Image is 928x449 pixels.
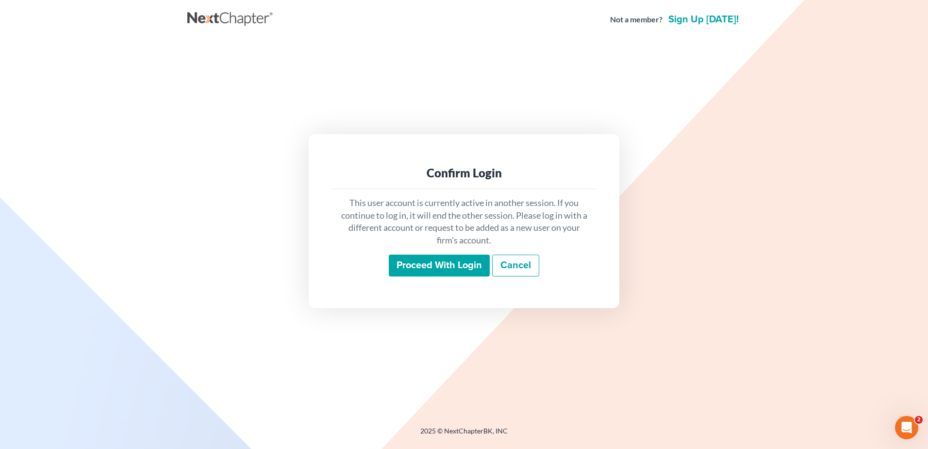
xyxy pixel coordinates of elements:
[340,165,588,181] div: Confirm Login
[915,416,923,424] span: 2
[895,416,918,439] iframe: Intercom live chat
[666,15,741,24] a: Sign up [DATE]!
[610,14,663,25] strong: Not a member?
[340,197,588,247] p: This user account is currently active in another session. If you continue to log in, it will end ...
[492,255,539,277] a: Cancel
[187,426,741,444] div: 2025 © NextChapterBK, INC
[389,255,490,277] input: Proceed with login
